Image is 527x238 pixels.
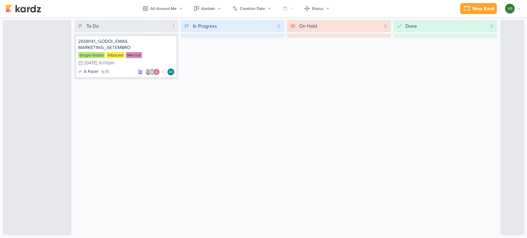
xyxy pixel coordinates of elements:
button: New Kard [460,3,497,14]
span: +1 [160,69,164,75]
div: Viviane Sousa [505,4,515,13]
div: 2608141_GODOI_EMAIL MARKETING_SETEMBRO [78,38,174,51]
div: A Fazer [78,68,98,75]
div: New Kard [472,5,494,12]
div: 1 [170,23,177,30]
p: A Fazer [84,68,98,75]
div: Done [406,23,417,30]
div: 0 [488,23,496,30]
p: VS [507,5,513,12]
div: 0 [275,23,283,30]
img: Mariana Amorim [149,68,156,75]
div: On Hold [299,23,317,30]
div: Inbound [106,52,125,58]
div: Assignee: Aline Gimenez Graciano [167,68,174,75]
span: 11 [105,70,109,74]
div: Aline Gimenez Graciano [167,68,174,75]
img: Alessandra Gomes [153,68,160,75]
div: To Do [86,23,99,30]
img: kardz.app [5,4,41,13]
div: , 6:00pm [97,61,115,65]
div: Collaborators: Iara Santos, Mariana Amorim, Alessandra Gomes, Viviane Sousa [145,68,165,75]
p: AG [169,71,173,74]
div: [DATE] [84,61,97,65]
img: Iara Santos [145,68,152,75]
div: In Progress [193,23,217,30]
div: Grupo Godoi [78,52,105,58]
div: 0 [381,23,390,30]
div: Mensal [126,52,142,58]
